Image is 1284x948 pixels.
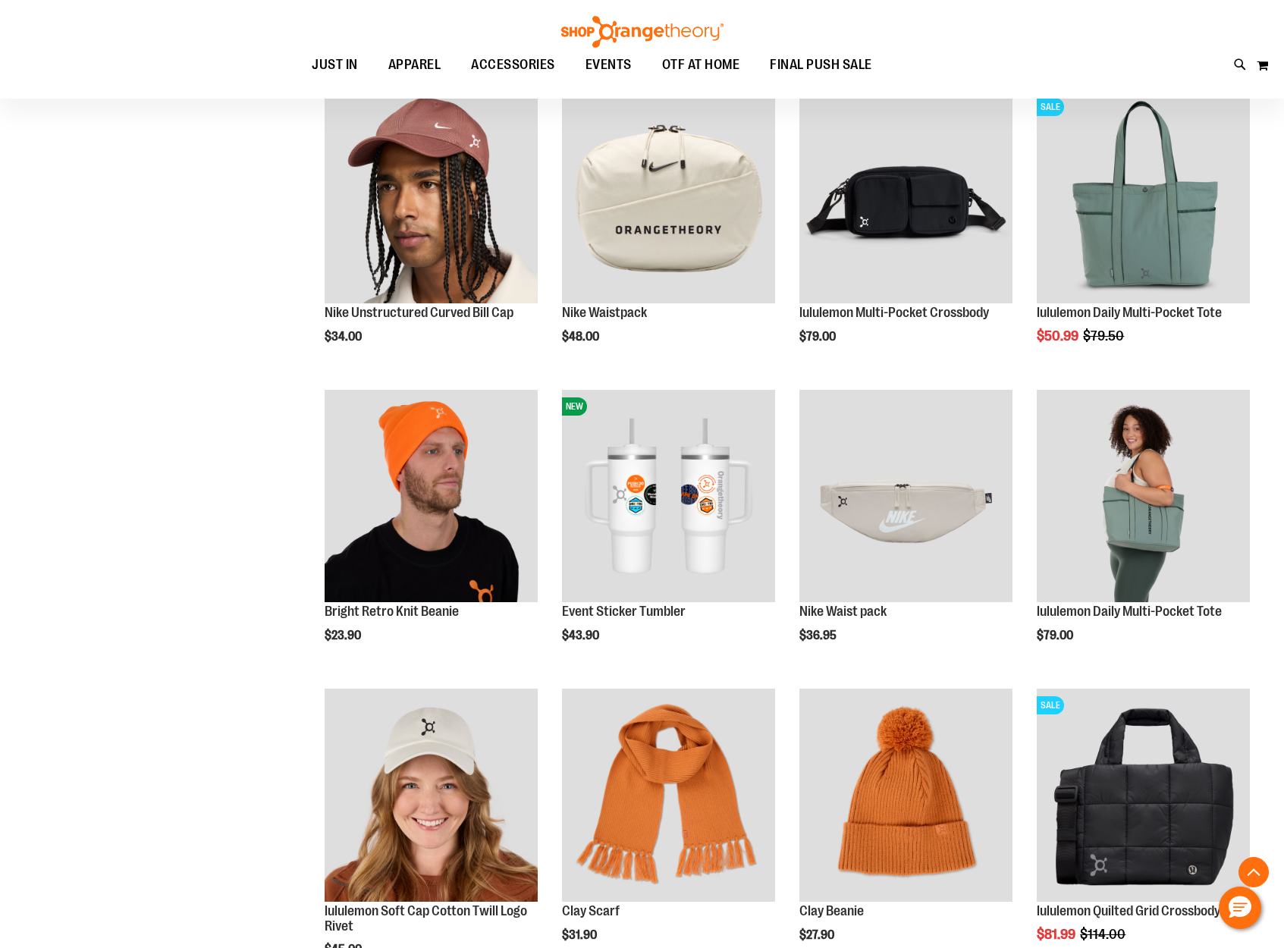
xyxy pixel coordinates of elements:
[562,604,686,619] a: Event Sticker Tumbler
[792,83,1020,381] div: product
[1037,604,1222,619] a: lululemon Daily Multi-Pocket Tote
[562,330,601,344] span: $48.00
[317,382,545,681] div: product
[562,390,775,603] img: OTF 40 oz. Sticker Tumbler
[799,305,989,320] a: lululemon Multi-Pocket Crossbody
[325,330,364,344] span: $34.00
[325,90,538,306] a: Nike Unstructured Curved Bill Cap
[562,390,775,605] a: OTF 40 oz. Sticker TumblerNEW
[799,689,1012,902] img: Clay Beanie
[799,903,864,918] a: Clay Beanie
[1219,887,1261,929] button: Hello, have a question? Let’s chat.
[562,689,775,902] img: Clay Scarf
[1029,83,1257,381] div: product
[1037,689,1250,904] a: lululemon Quilted Grid CrossbodySALE
[562,689,775,904] a: Clay Scarf
[325,629,363,642] span: $23.90
[562,305,647,320] a: Nike Waistpack
[373,48,457,83] a: APPAREL
[325,689,538,904] a: Main view of 2024 Convention lululemon Soft Cap Cotton Twill Logo Rivet
[1037,390,1250,605] a: Main view of 2024 Convention lululemon Daily Multi-Pocket Tote
[1037,305,1222,320] a: lululemon Daily Multi-Pocket Tote
[570,48,647,83] a: EVENTS
[1037,390,1250,603] img: Main view of 2024 Convention lululemon Daily Multi-Pocket Tote
[325,390,538,605] a: Bright Retro Knit Beanie
[799,390,1012,605] a: Main view of 2024 Convention Nike Waistpack
[799,928,837,942] span: $27.90
[325,305,513,320] a: Nike Unstructured Curved Bill Cap
[1037,98,1064,116] span: SALE
[554,83,783,381] div: product
[297,48,373,83] a: JUST IN
[1037,629,1075,642] span: $79.00
[1037,328,1081,344] span: $50.99
[1037,90,1250,303] img: lululemon Daily Multi-Pocket Tote
[799,604,887,619] a: Nike Waist pack
[1083,328,1126,344] span: $79.50
[562,90,775,306] a: Nike Waistpack
[325,903,527,934] a: lululemon Soft Cap Cotton Twill Logo Rivet
[1080,927,1128,942] span: $114.00
[799,689,1012,904] a: Clay Beanie
[799,390,1012,603] img: Main view of 2024 Convention Nike Waistpack
[799,90,1012,303] img: lululemon Multi-Pocket Crossbody
[312,48,358,82] span: JUST IN
[1037,927,1078,942] span: $81.99
[562,928,599,942] span: $31.90
[562,629,601,642] span: $43.90
[562,90,775,303] img: Nike Waistpack
[456,48,570,82] a: ACCESSORIES
[662,48,740,82] span: OTF AT HOME
[585,48,632,82] span: EVENTS
[1037,903,1220,918] a: lululemon Quilted Grid Crossbody
[559,16,726,48] img: Shop Orangetheory
[755,48,887,83] a: FINAL PUSH SALE
[770,48,872,82] span: FINAL PUSH SALE
[1037,696,1064,714] span: SALE
[325,689,538,902] img: Main view of 2024 Convention lululemon Soft Cap Cotton Twill Logo Rivet
[562,397,587,416] span: NEW
[317,83,545,381] div: product
[799,629,839,642] span: $36.95
[325,390,538,603] img: Bright Retro Knit Beanie
[1029,382,1257,681] div: product
[799,90,1012,306] a: lululemon Multi-Pocket Crossbody
[792,382,1020,681] div: product
[647,48,755,83] a: OTF AT HOME
[1037,90,1250,306] a: lululemon Daily Multi-Pocket ToteSALE
[799,330,838,344] span: $79.00
[471,48,555,82] span: ACCESSORIES
[554,382,783,681] div: product
[1238,857,1269,887] button: Back To Top
[388,48,441,82] span: APPAREL
[1037,689,1250,902] img: lululemon Quilted Grid Crossbody
[325,90,538,303] img: Nike Unstructured Curved Bill Cap
[562,903,620,918] a: Clay Scarf
[325,604,459,619] a: Bright Retro Knit Beanie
